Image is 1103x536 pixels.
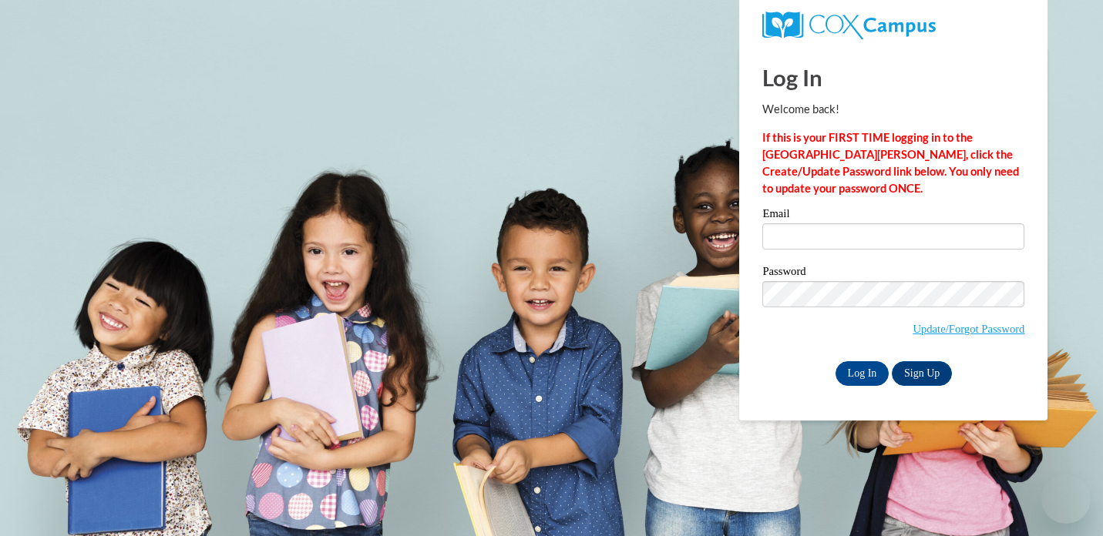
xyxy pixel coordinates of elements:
[762,131,1019,195] strong: If this is your FIRST TIME logging in to the [GEOGRAPHIC_DATA][PERSON_NAME], click the Create/Upd...
[836,361,889,386] input: Log In
[913,323,1024,335] a: Update/Forgot Password
[762,12,935,39] img: COX Campus
[762,12,1024,39] a: COX Campus
[762,62,1024,93] h1: Log In
[762,101,1024,118] p: Welcome back!
[762,208,1024,223] label: Email
[1041,474,1091,524] iframe: Button to launch messaging window
[892,361,952,386] a: Sign Up
[762,266,1024,281] label: Password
